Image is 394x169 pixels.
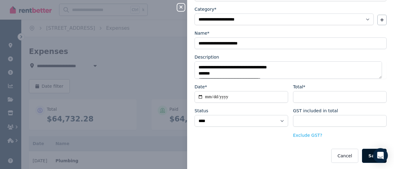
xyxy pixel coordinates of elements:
button: Cancel [331,149,358,163]
label: Description [195,54,219,60]
button: Save [362,149,387,163]
label: GST included in total [293,108,338,114]
div: Open Intercom Messenger [373,148,388,163]
label: Total* [293,84,305,90]
label: Status [195,108,208,114]
label: Category* [195,6,216,12]
button: Exclude GST? [293,132,322,138]
label: Name* [195,30,209,36]
label: Date* [195,84,207,90]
